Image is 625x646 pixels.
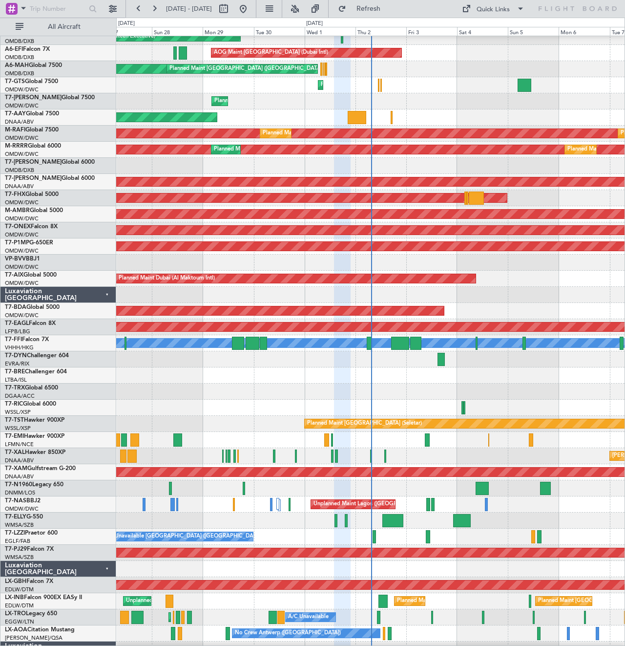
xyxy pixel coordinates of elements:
[5,256,26,262] span: VP-BVV
[5,450,25,455] span: T7-XAL
[5,167,34,174] a: OMDB/DXB
[5,466,27,472] span: T7-XAM
[5,224,58,230] a: T7-ONEXFalcon 8X
[5,304,26,310] span: T7-BDA
[5,321,56,326] a: T7-EAGLFalcon 8X
[307,416,422,431] div: Planned Maint [GEOGRAPHIC_DATA] (Seletar)
[166,4,212,13] span: [DATE] - [DATE]
[5,530,25,536] span: T7-LZZI
[5,489,35,496] a: DNMM/LOS
[5,602,34,609] a: EDLW/DTM
[355,27,406,36] div: Thu 2
[5,208,30,214] span: M-AMBR
[5,79,58,85] a: T7-GTSGlobal 7500
[397,594,490,608] div: Planned Maint [GEOGRAPHIC_DATA]
[5,498,41,504] a: T7-NASBBJ2
[5,579,53,584] a: LX-GBHFalcon 7X
[5,256,40,262] a: VP-BVVBBJ1
[5,369,25,375] span: T7-BRE
[5,337,22,343] span: T7-FFI
[5,546,54,552] a: T7-PJ29Falcon 7X
[5,111,26,117] span: T7-AAY
[5,611,26,617] span: LX-TRO
[5,521,34,529] a: WMSA/SZB
[5,46,50,52] a: A6-EFIFalcon 7X
[5,63,29,68] span: A6-MAH
[203,27,253,36] div: Mon 29
[5,425,31,432] a: WSSL/XSP
[5,111,59,117] a: T7-AAYGlobal 7500
[5,433,24,439] span: T7-EMI
[348,5,389,12] span: Refresh
[118,20,135,28] div: [DATE]
[5,240,53,246] a: T7-P1MPG-650ER
[5,102,39,109] a: OMDW/DWC
[305,27,355,36] div: Wed 1
[5,514,43,520] a: T7-ELLYG-550
[5,79,25,85] span: T7-GTS
[5,482,63,488] a: T7-N1960Legacy 650
[5,376,27,384] a: LTBA/ISL
[254,27,305,36] div: Tue 30
[5,38,34,45] a: OMDB/DXB
[169,62,333,76] div: Planned Maint [GEOGRAPHIC_DATA] ([GEOGRAPHIC_DATA] Intl)
[559,27,609,36] div: Mon 6
[5,385,25,391] span: T7-TRX
[5,360,29,367] a: EVRA/RIX
[5,127,25,133] span: M-RAFI
[5,118,34,126] a: DNAA/ABV
[5,538,30,545] a: EGLF/FAB
[5,546,27,552] span: T7-PJ29
[5,199,39,206] a: OMDW/DWC
[5,611,57,617] a: LX-TROLegacy 650
[5,183,34,190] a: DNAA/ABV
[5,159,62,165] span: T7-[PERSON_NAME]
[5,240,29,246] span: T7-P1MP
[5,280,39,287] a: OMDW/DWC
[5,143,28,149] span: M-RRRR
[119,271,215,286] div: Planned Maint Dubai (Al Maktoum Intl)
[5,175,62,181] span: T7-[PERSON_NAME]
[5,192,25,197] span: T7-FHX
[152,27,203,36] div: Sun 28
[5,417,24,423] span: T7-TST
[126,594,213,608] div: Unplanned Maint Roma (Ciampino)
[5,627,75,633] a: LX-AOACitation Mustang
[5,514,26,520] span: T7-ELLY
[5,450,65,455] a: T7-XALHawker 850XP
[5,401,23,407] span: T7-RIC
[11,19,106,35] button: All Aircraft
[214,45,328,60] div: AOG Maint [GEOGRAPHIC_DATA] (Dubai Intl)
[5,321,29,326] span: T7-EAGL
[5,586,34,593] a: EDLW/DTM
[5,95,62,101] span: T7-[PERSON_NAME]
[5,127,59,133] a: M-RAFIGlobal 7500
[5,417,64,423] a: T7-TSTHawker 900XP
[321,78,417,92] div: Planned Maint Dubai (Al Maktoum Intl)
[5,312,39,319] a: OMDW/DWC
[5,175,95,181] a: T7-[PERSON_NAME]Global 6000
[5,466,76,472] a: T7-XAMGulfstream G-200
[30,1,86,16] input: Trip Number
[5,86,39,93] a: OMDW/DWC
[5,344,34,351] a: VHHH/HKG
[5,231,39,238] a: OMDW/DWC
[333,1,392,17] button: Refresh
[5,272,23,278] span: T7-AIX
[5,554,34,561] a: WMSA/SZB
[5,151,39,158] a: OMDW/DWC
[5,224,31,230] span: T7-ONEX
[5,215,39,222] a: OMDW/DWC
[104,529,262,544] div: A/C Unavailable [GEOGRAPHIC_DATA] ([GEOGRAPHIC_DATA])
[101,27,152,36] div: Sat 27
[5,95,95,101] a: T7-[PERSON_NAME]Global 7500
[5,409,31,416] a: WSSL/XSP
[5,595,82,601] a: LX-INBFalcon 900EX EASy II
[288,610,329,624] div: A/C Unavailable
[5,353,27,359] span: T7-DYN
[5,159,95,165] a: T7-[PERSON_NAME]Global 6000
[5,63,62,68] a: A6-MAHGlobal 7500
[5,337,49,343] a: T7-FFIFalcon 7X
[5,304,60,310] a: T7-BDAGlobal 5000
[5,618,34,625] a: EGGW/LTN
